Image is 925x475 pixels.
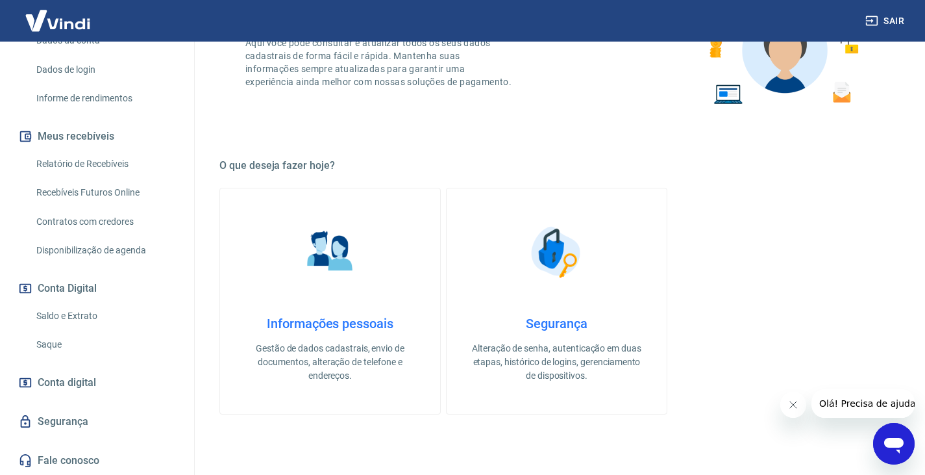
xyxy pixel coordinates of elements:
[524,220,589,285] img: Segurança
[16,122,179,151] button: Meus recebíveis
[31,151,179,177] a: Relatório de Recebíveis
[298,220,363,285] img: Informações pessoais
[31,209,179,235] a: Contratos com credores
[811,389,915,418] iframe: Mensagem da empresa
[16,1,100,40] img: Vindi
[31,179,179,206] a: Recebíveis Futuros Online
[241,342,419,383] p: Gestão de dados cadastrais, envio de documentos, alteração de telefone e endereços.
[31,331,179,358] a: Saque
[16,274,179,303] button: Conta Digital
[31,57,179,83] a: Dados de login
[241,316,419,331] h4: Informações pessoais
[31,237,179,264] a: Disponibilização de agenda
[16,368,179,397] a: Conta digital
[467,316,646,331] h4: Segurança
[467,342,646,383] p: Alteração de senha, autenticação em duas etapas, histórico de logins, gerenciamento de dispositivos.
[38,374,96,392] span: Conta digital
[31,303,179,329] a: Saldo e Extrato
[245,36,514,88] p: Aqui você pode consultar e atualizar todos os seus dados cadastrais de forma fácil e rápida. Mant...
[219,159,894,172] h5: O que deseja fazer hoje?
[863,9,909,33] button: Sair
[16,407,179,436] a: Segurança
[31,85,179,112] a: Informe de rendimentos
[780,392,806,418] iframe: Fechar mensagem
[16,446,179,475] a: Fale conosco
[219,188,441,415] a: Informações pessoaisInformações pessoaisGestão de dados cadastrais, envio de documentos, alteraçã...
[446,188,667,415] a: SegurançaSegurançaAlteração de senha, autenticação em duas etapas, histórico de logins, gerenciam...
[873,423,915,465] iframe: Botão para abrir a janela de mensagens
[8,9,109,19] span: Olá! Precisa de ajuda?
